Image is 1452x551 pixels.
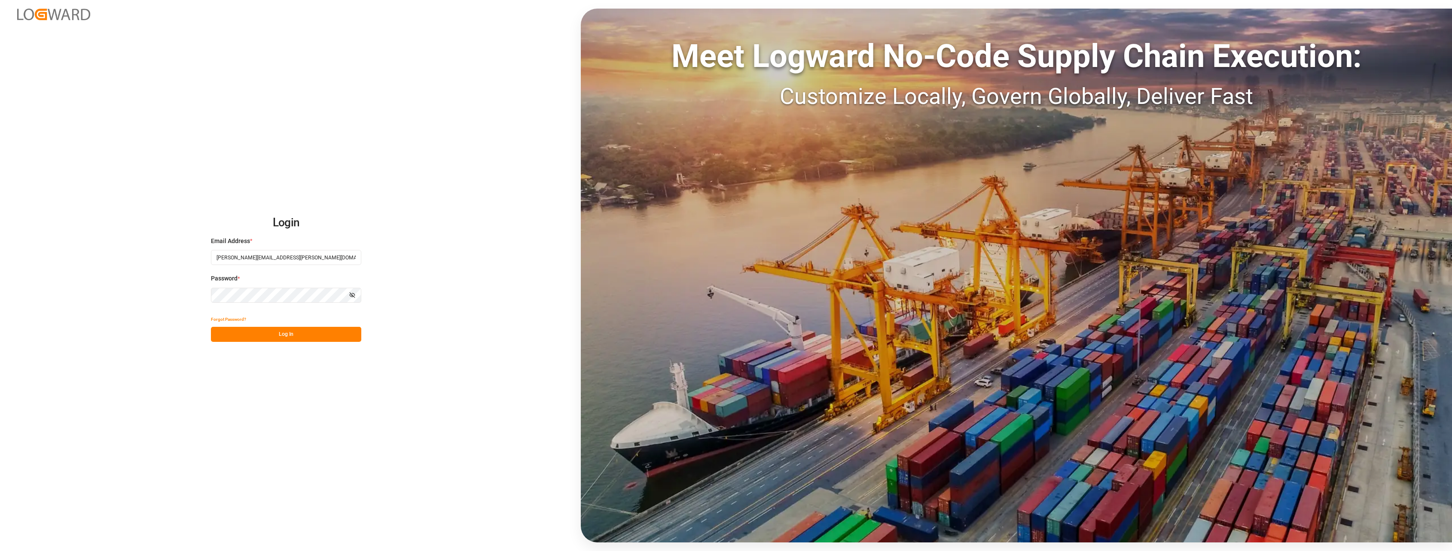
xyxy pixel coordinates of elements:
[211,312,246,327] button: Forgot Password?
[211,250,361,265] input: Enter your email
[211,274,238,283] span: Password
[211,237,250,246] span: Email Address
[581,32,1452,80] div: Meet Logward No-Code Supply Chain Execution:
[17,9,90,20] img: Logward_new_orange.png
[581,80,1452,113] div: Customize Locally, Govern Globally, Deliver Fast
[211,209,361,237] h2: Login
[211,327,361,342] button: Log In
